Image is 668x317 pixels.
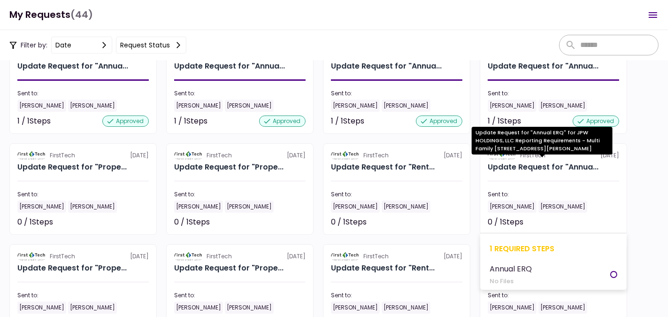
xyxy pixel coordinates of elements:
div: 1 / 1 Steps [488,116,521,127]
div: Update Request for "Annual ERQ" for JPW HOLDINGS, LLC Reporting Requirements - Multi Family 2226 ... [488,162,599,173]
div: Update Request for "Annual ERQ" for JPW HOLDINGS, LLC Reporting Requirements - Multi Family 12 Pr... [174,61,285,72]
h1: My Requests [9,5,93,24]
div: Update Request for "Property Operating Statements- Year End" for JPW HOLDINGS, LLC Reporting Requ... [17,162,127,173]
div: FirstTech [50,252,75,261]
div: [DATE] [17,151,149,160]
div: 0 / 1 Steps [488,216,523,228]
div: Sent to: [488,89,619,98]
button: date [51,37,112,54]
img: Partner logo [174,252,203,261]
div: Sent to: [17,291,149,300]
div: FirstTech [363,252,389,261]
div: [PERSON_NAME] [488,201,537,213]
div: Annual ERQ [490,263,532,275]
div: Update Request for "Property Operating Statements- Year End" for JPW HOLDINGS, LLC Reporting Requ... [17,263,127,274]
div: Sent to: [17,190,149,199]
div: [PERSON_NAME] [174,100,223,112]
div: 1 / 1 Steps [174,116,207,127]
div: [PERSON_NAME] [488,302,537,314]
div: [PERSON_NAME] [382,201,430,213]
img: Partner logo [17,252,46,261]
div: [DATE] [331,151,462,160]
div: Sent to: [174,89,306,98]
div: [PERSON_NAME] [68,302,117,314]
div: Sent to: [488,291,619,300]
div: [PERSON_NAME] [17,302,66,314]
div: [PERSON_NAME] [331,302,380,314]
div: [DATE] [174,252,306,261]
div: Update Request for "Annual ERQ" for JPW HOLDINGS, LLC Reporting Requirements - Multi Family 205 W... [488,61,599,72]
div: [PERSON_NAME] [68,100,117,112]
div: Update Request for "Rent Roll" for JPW HOLDINGS, LLC Reporting Requirements - Multi Family 205 W ... [331,162,435,173]
div: [PERSON_NAME] [488,100,537,112]
div: Sent to: [17,89,149,98]
div: Sent to: [174,291,306,300]
div: FirstTech [363,151,389,160]
div: approved [102,116,149,127]
div: No Files [490,277,532,286]
div: FirstTech [207,252,232,261]
div: Not started [577,216,619,228]
div: 1 / 1 Steps [17,116,51,127]
div: [DATE] [17,252,149,261]
div: FirstTech [207,151,232,160]
div: 1 required steps [490,243,617,255]
div: date [55,40,71,50]
div: [PERSON_NAME] [17,201,66,213]
div: [PERSON_NAME] [68,201,117,213]
div: Update Request for "Property Operating Statements - Year to Date" for JPW HOLDINGS, LLC Reporting... [174,162,284,173]
div: approved [416,116,462,127]
button: Request status [116,37,186,54]
div: 0 / 1 Steps [17,216,53,228]
div: Update Request for "Property Operating Statements - Year to Date" for JPW HOLDINGS, LLC Reporting... [174,263,284,274]
div: [PERSON_NAME] [331,201,380,213]
div: [PERSON_NAME] [382,100,430,112]
div: [PERSON_NAME] [17,100,66,112]
div: [PERSON_NAME] [225,302,274,314]
div: Sent to: [174,190,306,199]
div: [PERSON_NAME] [174,302,223,314]
img: Partner logo [174,151,203,160]
div: [PERSON_NAME] [538,302,587,314]
div: [PERSON_NAME] [382,302,430,314]
img: Partner logo [331,252,360,261]
div: [DATE] [174,151,306,160]
div: [PERSON_NAME] [331,100,380,112]
div: [PERSON_NAME] [225,201,274,213]
div: Update Request for "Annual ERQ" for JPW HOLDINGS, LLC Reporting Requirements - Multi Family [STRE... [472,127,613,155]
div: 0 / 1 Steps [331,216,367,228]
button: Open menu [642,4,664,26]
div: 1 / 1 Steps [331,116,364,127]
div: Update Request for "Rent Roll" for JPW HOLDINGS, LLC Reporting Requirements - Multi Family 2226 M... [331,263,435,274]
div: [PERSON_NAME] [538,201,587,213]
div: Filter by: [9,37,186,54]
div: Sent to: [331,89,462,98]
div: Sent to: [331,190,462,199]
div: [PERSON_NAME] [174,201,223,213]
span: (44) [70,5,93,24]
div: 0 / 1 Steps [174,216,210,228]
div: Sent to: [331,291,462,300]
div: Update Request for "Annual ERQ" for JPW HOLDINGS, LLC Reporting Requirements - Multi Family 928-9... [17,61,128,72]
div: Not started [420,216,462,228]
div: approved [573,116,619,127]
div: Sent to: [488,190,619,199]
div: FirstTech [50,151,75,160]
div: Update Request for "Annual ERQ" for JPW HOLDINGS, LLC Reporting Requirements - Multi Family 101 S... [331,61,442,72]
div: [PERSON_NAME] [225,100,274,112]
img: Partner logo [17,151,46,160]
div: Not started [263,216,306,228]
div: [DATE] [331,252,462,261]
div: approved [259,116,306,127]
div: Not started [107,216,149,228]
div: [PERSON_NAME] [538,100,587,112]
img: Partner logo [331,151,360,160]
